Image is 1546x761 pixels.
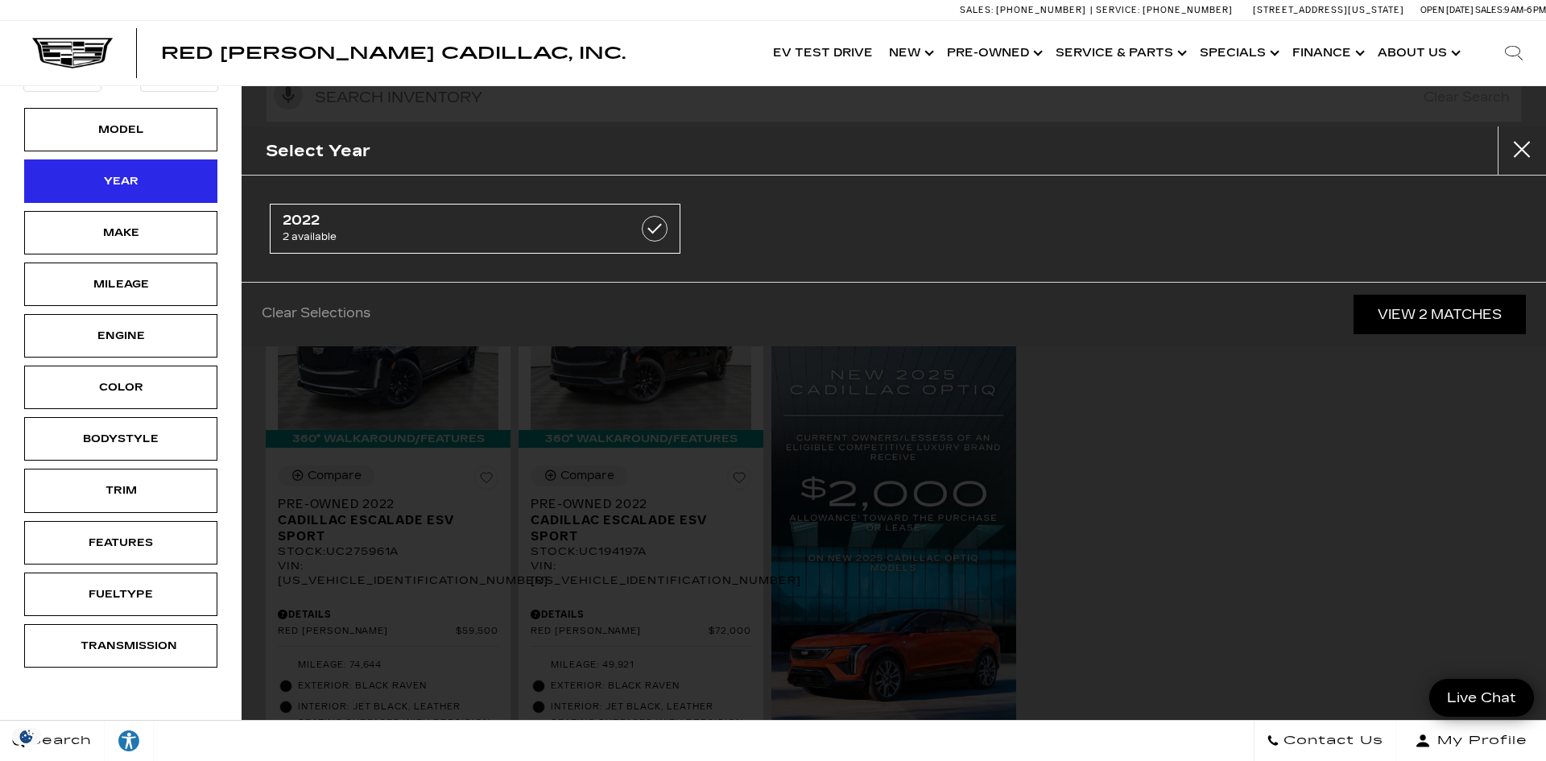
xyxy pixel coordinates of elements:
div: YearYear [24,159,217,203]
div: Engine [81,327,161,345]
img: Opt-Out Icon [8,728,45,745]
a: View 2 Matches [1354,295,1526,334]
span: Red [PERSON_NAME] Cadillac, Inc. [161,43,626,63]
div: Features [81,534,161,552]
button: close [1498,126,1546,175]
button: Open user profile menu [1396,721,1546,761]
div: MakeMake [24,211,217,254]
div: MileageMileage [24,263,217,306]
span: Sales: [960,5,994,15]
a: Red [PERSON_NAME] Cadillac, Inc. [161,45,626,61]
h2: Select Year [266,138,370,164]
div: EngineEngine [24,314,217,358]
div: Color [81,378,161,396]
a: Sales: [PHONE_NUMBER] [960,6,1090,14]
span: [PHONE_NUMBER] [1143,5,1233,15]
div: FueltypeFueltype [24,573,217,616]
a: Live Chat [1429,679,1534,717]
a: [STREET_ADDRESS][US_STATE] [1253,5,1404,15]
div: Search [1482,21,1546,85]
span: Sales: [1475,5,1504,15]
span: Contact Us [1279,730,1383,752]
div: Bodystyle [81,430,161,448]
div: Make [81,224,161,242]
div: Trim [81,482,161,499]
span: 2022 [283,213,610,229]
a: Service: [PHONE_NUMBER] [1090,6,1237,14]
a: 20222 available [270,204,680,254]
span: 2 available [283,229,610,245]
span: 9 AM-6 PM [1504,5,1546,15]
div: TrimTrim [24,469,217,512]
a: New [881,21,939,85]
span: My Profile [1431,730,1527,752]
div: Fueltype [81,585,161,603]
span: [PHONE_NUMBER] [996,5,1086,15]
div: TransmissionTransmission [24,624,217,668]
a: Clear Selections [262,305,370,325]
div: BodystyleBodystyle [24,417,217,461]
div: Mileage [81,275,161,293]
a: Pre-Owned [939,21,1048,85]
div: ModelModel [24,108,217,151]
img: Cadillac Dark Logo with Cadillac White Text [32,38,113,68]
a: Service & Parts [1048,21,1192,85]
section: Click to Open Cookie Consent Modal [8,728,45,745]
span: Search [25,730,92,752]
div: ColorColor [24,366,217,409]
a: Finance [1284,21,1370,85]
div: Year [81,172,161,190]
div: Model [81,121,161,139]
a: Contact Us [1254,721,1396,761]
span: Service: [1096,5,1140,15]
a: Specials [1192,21,1284,85]
div: FeaturesFeatures [24,521,217,565]
span: Open [DATE] [1420,5,1474,15]
span: Live Chat [1439,689,1524,707]
a: Explore your accessibility options [105,721,154,761]
div: Explore your accessibility options [105,729,153,753]
div: Transmission [81,637,161,655]
a: About Us [1370,21,1465,85]
a: EV Test Drive [765,21,881,85]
